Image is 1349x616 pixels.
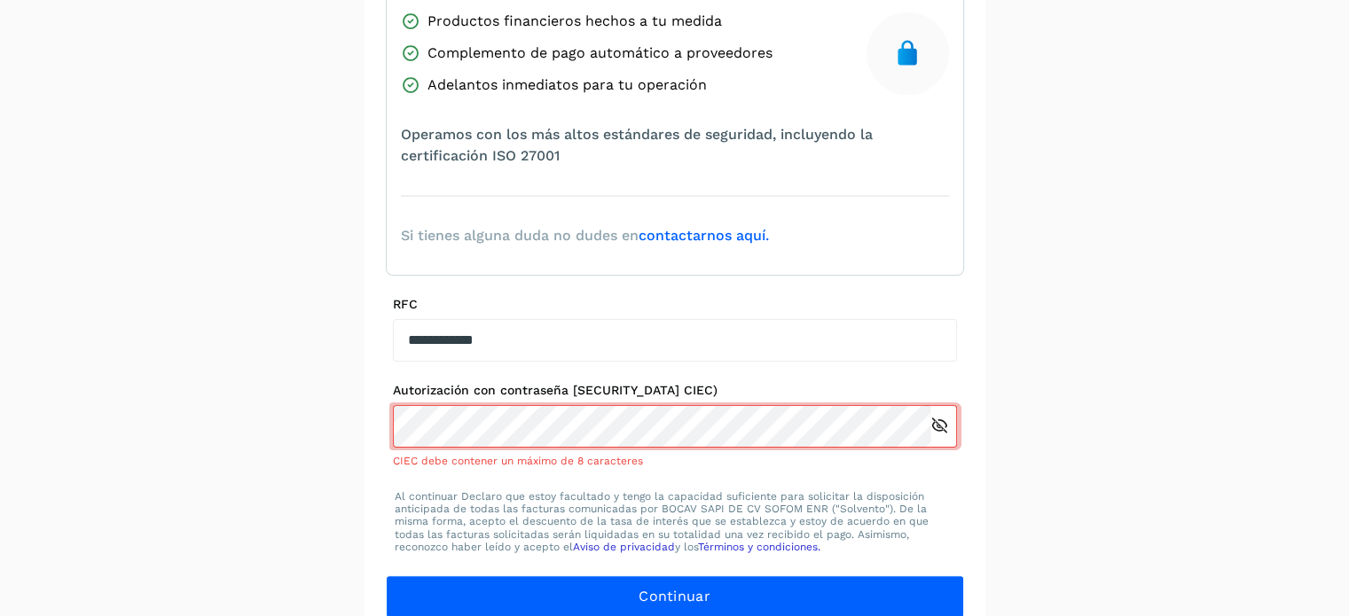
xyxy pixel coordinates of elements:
[427,11,722,32] span: Productos financieros hechos a tu medida
[639,227,769,244] a: contactarnos aquí.
[393,455,643,467] span: CIEC debe contener un máximo de 8 caracteres
[401,225,769,246] span: Si tienes alguna duda no dudes en
[393,297,957,312] label: RFC
[893,39,922,67] img: secure
[427,74,707,96] span: Adelantos inmediatos para tu operación
[395,490,955,554] p: Al continuar Declaro que estoy facultado y tengo la capacidad suficiente para solicitar la dispos...
[401,124,949,167] span: Operamos con los más altos estándares de seguridad, incluyendo la certificación ISO 27001
[639,587,710,606] span: Continuar
[393,383,957,398] label: Autorización con contraseña [SECURITY_DATA] CIEC)
[698,541,820,553] a: Términos y condiciones.
[427,43,773,64] span: Complemento de pago automático a proveedores
[573,541,675,553] a: Aviso de privacidad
